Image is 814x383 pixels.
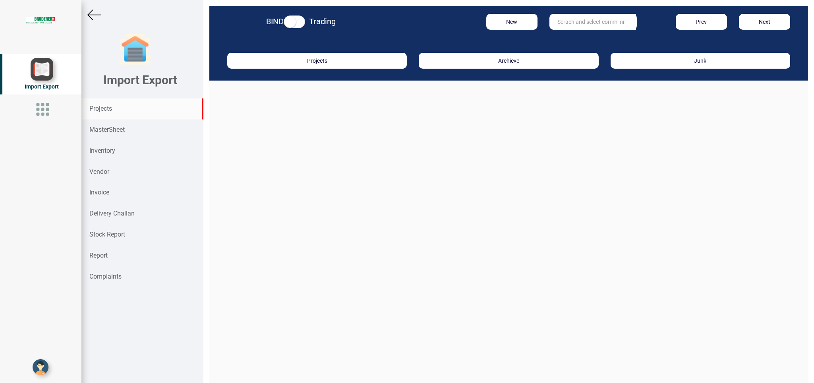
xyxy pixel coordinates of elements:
input: Serach and select comm_nr [549,14,636,30]
strong: MasterSheet [89,126,125,133]
span: Import Export [25,83,59,90]
strong: Vendor [89,168,109,175]
strong: Delivery Challan [89,210,135,217]
b: Import Export [103,73,177,87]
strong: Complaints [89,273,122,280]
button: Junk [611,53,790,69]
strong: Inventory [89,147,115,154]
img: garage-closed.png [119,34,151,65]
strong: Trading [309,17,336,26]
button: New [486,14,538,30]
button: Archieve [419,53,598,69]
strong: Projects [89,105,112,112]
button: Next [739,14,790,30]
button: Prev [676,14,727,30]
strong: Report [89,252,108,259]
strong: Stock Report [89,231,125,238]
button: Projects [227,53,407,69]
strong: BIND [266,17,284,26]
strong: Invoice [89,189,109,196]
